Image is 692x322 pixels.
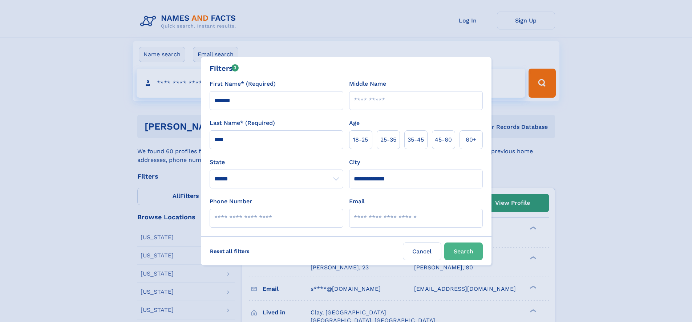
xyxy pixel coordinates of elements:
[210,63,239,74] div: Filters
[210,197,252,206] label: Phone Number
[210,80,276,88] label: First Name* (Required)
[380,135,396,144] span: 25‑35
[349,119,360,127] label: Age
[349,158,360,167] label: City
[210,158,343,167] label: State
[444,242,483,260] button: Search
[466,135,477,144] span: 60+
[435,135,452,144] span: 45‑60
[210,119,275,127] label: Last Name* (Required)
[353,135,368,144] span: 18‑25
[349,80,386,88] label: Middle Name
[205,242,254,260] label: Reset all filters
[408,135,424,144] span: 35‑45
[349,197,365,206] label: Email
[403,242,441,260] label: Cancel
